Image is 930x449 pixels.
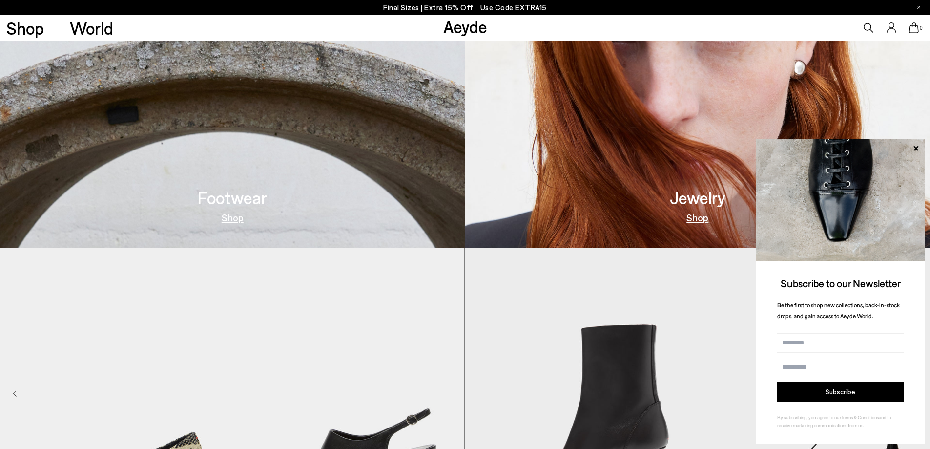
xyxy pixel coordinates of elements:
[909,22,919,33] a: 0
[222,213,244,222] a: Shop
[919,25,924,31] span: 0
[670,189,725,206] h3: Jewelry
[841,414,879,420] a: Terms & Conditions
[198,189,267,206] h3: Footwear
[13,388,17,400] div: Previous slide
[777,382,904,402] button: Subscribe
[6,20,44,37] a: Shop
[777,414,841,420] span: By subscribing, you agree to our
[781,277,901,289] span: Subscribe to our Newsletter
[686,213,708,222] a: Shop
[756,139,925,261] img: ca3f721fb6ff708a270709c41d776025.jpg
[70,20,113,37] a: World
[383,1,547,14] p: Final Sizes | Extra 15% Off
[777,301,900,320] span: Be the first to shop new collections, back-in-stock drops, and gain access to Aeyde World.
[443,16,487,37] a: Aeyde
[480,3,547,12] span: Navigate to /collections/ss25-final-sizes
